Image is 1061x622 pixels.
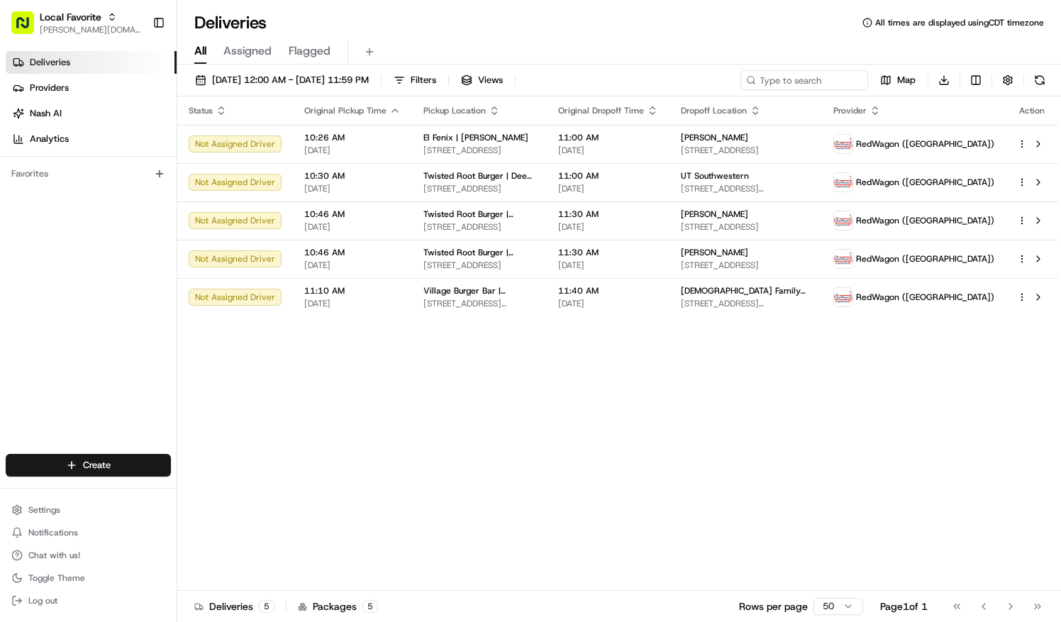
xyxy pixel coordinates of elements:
[194,11,267,34] h1: Deliveries
[6,545,171,565] button: Chat with us!
[28,205,109,219] span: Knowledge Base
[558,183,658,194] span: [DATE]
[6,523,171,543] button: Notifications
[304,260,401,271] span: [DATE]
[189,105,213,116] span: Status
[28,504,60,516] span: Settings
[558,285,658,296] span: 11:40 AM
[298,599,378,613] div: Packages
[897,74,916,87] span: Map
[558,260,658,271] span: [DATE]
[48,149,179,160] div: We're available if you need us!
[30,82,69,94] span: Providers
[6,102,177,125] a: Nash AI
[304,145,401,156] span: [DATE]
[739,599,808,613] p: Rows per page
[834,250,852,268] img: time_to_eat_nevada_logo
[856,291,994,303] span: RedWagon ([GEOGRAPHIC_DATA])
[856,177,994,188] span: RedWagon ([GEOGRAPHIC_DATA])
[134,205,228,219] span: API Documentation
[48,135,233,149] div: Start new chat
[423,132,528,143] span: El Fenix | [PERSON_NAME]
[6,591,171,611] button: Log out
[37,91,234,106] input: Clear
[362,600,378,613] div: 5
[14,13,43,42] img: Nash
[28,595,57,606] span: Log out
[14,206,26,218] div: 📗
[28,572,85,584] span: Toggle Theme
[194,43,206,60] span: All
[141,240,172,250] span: Pylon
[856,215,994,226] span: RedWagon ([GEOGRAPHIC_DATA])
[558,209,658,220] span: 11:30 AM
[681,105,747,116] span: Dropoff Location
[14,135,40,160] img: 1736555255976-a54dd68f-1ca7-489b-9aae-adbdc363a1c4
[1030,70,1050,90] button: Refresh
[833,105,867,116] span: Provider
[681,247,748,258] span: [PERSON_NAME]
[28,550,80,561] span: Chat with us!
[6,51,177,74] a: Deliveries
[681,145,811,156] span: [STREET_ADDRESS]
[681,132,748,143] span: [PERSON_NAME]
[558,145,658,156] span: [DATE]
[880,599,928,613] div: Page 1 of 1
[681,285,811,296] span: [DEMOGRAPHIC_DATA] Family Health [PERSON_NAME]
[558,221,658,233] span: [DATE]
[834,211,852,230] img: time_to_eat_nevada_logo
[304,105,387,116] span: Original Pickup Time
[681,298,811,309] span: [STREET_ADDRESS][PERSON_NAME]
[189,70,375,90] button: [DATE] 12:00 AM - [DATE] 11:59 PM
[223,43,272,60] span: Assigned
[100,239,172,250] a: Powered byPylon
[423,209,535,220] span: Twisted Root Burger | [GEOGRAPHIC_DATA]
[6,128,177,150] a: Analytics
[558,247,658,258] span: 11:30 AM
[9,199,114,225] a: 📗Knowledge Base
[740,70,868,90] input: Type to search
[558,298,658,309] span: [DATE]
[30,56,70,69] span: Deliveries
[834,135,852,153] img: time_to_eat_nevada_logo
[83,459,111,472] span: Create
[423,170,535,182] span: Twisted Root Burger | Deep Ellum
[681,260,811,271] span: [STREET_ADDRESS]
[558,132,658,143] span: 11:00 AM
[289,43,330,60] span: Flagged
[681,209,748,220] span: [PERSON_NAME]
[387,70,443,90] button: Filters
[423,260,535,271] span: [STREET_ADDRESS]
[874,70,922,90] button: Map
[114,199,233,225] a: 💻API Documentation
[681,221,811,233] span: [STREET_ADDRESS]
[40,10,101,24] button: Local Favorite
[259,600,274,613] div: 5
[6,568,171,588] button: Toggle Theme
[478,74,503,87] span: Views
[423,221,535,233] span: [STREET_ADDRESS]
[30,133,69,145] span: Analytics
[423,285,535,296] span: Village Burger Bar | [GEOGRAPHIC_DATA]
[856,253,994,265] span: RedWagon ([GEOGRAPHIC_DATA])
[423,298,535,309] span: [STREET_ADDRESS][PERSON_NAME]
[6,77,177,99] a: Providers
[14,56,258,79] p: Welcome 👋
[834,288,852,306] img: time_to_eat_nevada_logo
[681,183,811,194] span: [STREET_ADDRESS][PERSON_NAME]
[411,74,436,87] span: Filters
[304,132,401,143] span: 10:26 AM
[40,24,141,35] button: [PERSON_NAME][DOMAIN_NAME][EMAIL_ADDRESS][PERSON_NAME][DOMAIN_NAME]
[681,170,749,182] span: UT Southwestern
[558,170,658,182] span: 11:00 AM
[304,298,401,309] span: [DATE]
[304,183,401,194] span: [DATE]
[30,107,62,120] span: Nash AI
[194,599,274,613] div: Deliveries
[558,105,644,116] span: Original Dropoff Time
[304,221,401,233] span: [DATE]
[6,162,171,185] div: Favorites
[856,138,994,150] span: RedWagon ([GEOGRAPHIC_DATA])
